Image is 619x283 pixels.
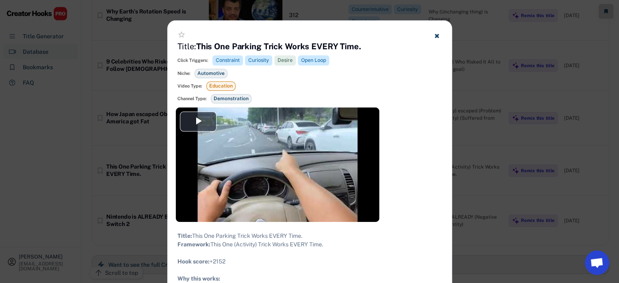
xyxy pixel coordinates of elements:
[208,258,210,265] strong: :
[195,69,227,78] div: Automotive
[585,250,609,275] a: Open chat
[177,57,208,64] div: Click Triggers:
[301,57,326,64] div: Open Loop
[177,275,220,282] strong: Why this works:
[177,83,202,89] div: Video Type:
[177,258,208,265] strong: Hook score
[177,41,361,52] h4: Title:
[177,241,210,248] strong: Framework:
[177,96,207,102] div: Channel Type:
[211,94,252,103] div: Demonstration
[278,57,293,64] div: Desire
[196,42,361,51] strong: This One Parking Trick Works EVERY Time.
[216,57,240,64] div: Constraint
[177,70,190,77] div: Niche:
[248,57,269,64] div: Curiosity
[177,233,192,239] strong: Title:
[206,81,236,91] div: Education
[177,31,186,39] button: star_border
[176,107,379,222] div: Video Player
